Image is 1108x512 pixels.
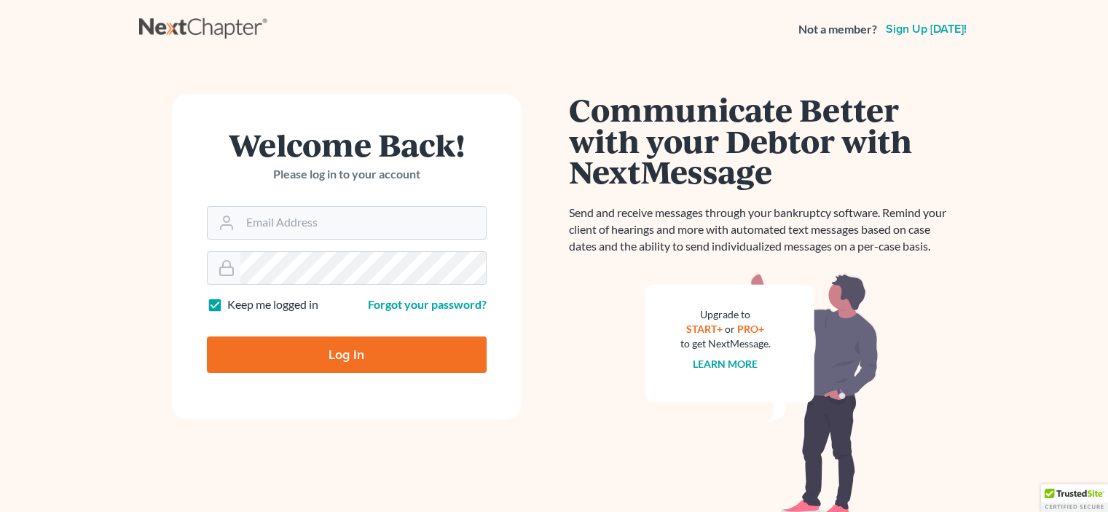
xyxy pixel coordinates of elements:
a: START+ [686,323,723,335]
input: Email Address [240,207,486,239]
div: Upgrade to [680,307,771,322]
strong: Not a member? [798,21,877,38]
label: Keep me logged in [227,296,318,313]
h1: Welcome Back! [207,129,487,160]
a: Sign up [DATE]! [883,23,970,35]
div: to get NextMessage. [680,336,771,351]
a: Learn more [693,358,758,370]
p: Please log in to your account [207,166,487,183]
a: PRO+ [737,323,764,335]
input: Log In [207,336,487,373]
div: TrustedSite Certified [1041,484,1108,512]
h1: Communicate Better with your Debtor with NextMessage [569,94,955,187]
span: or [725,323,735,335]
p: Send and receive messages through your bankruptcy software. Remind your client of hearings and mo... [569,205,955,255]
a: Forgot your password? [368,297,487,311]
